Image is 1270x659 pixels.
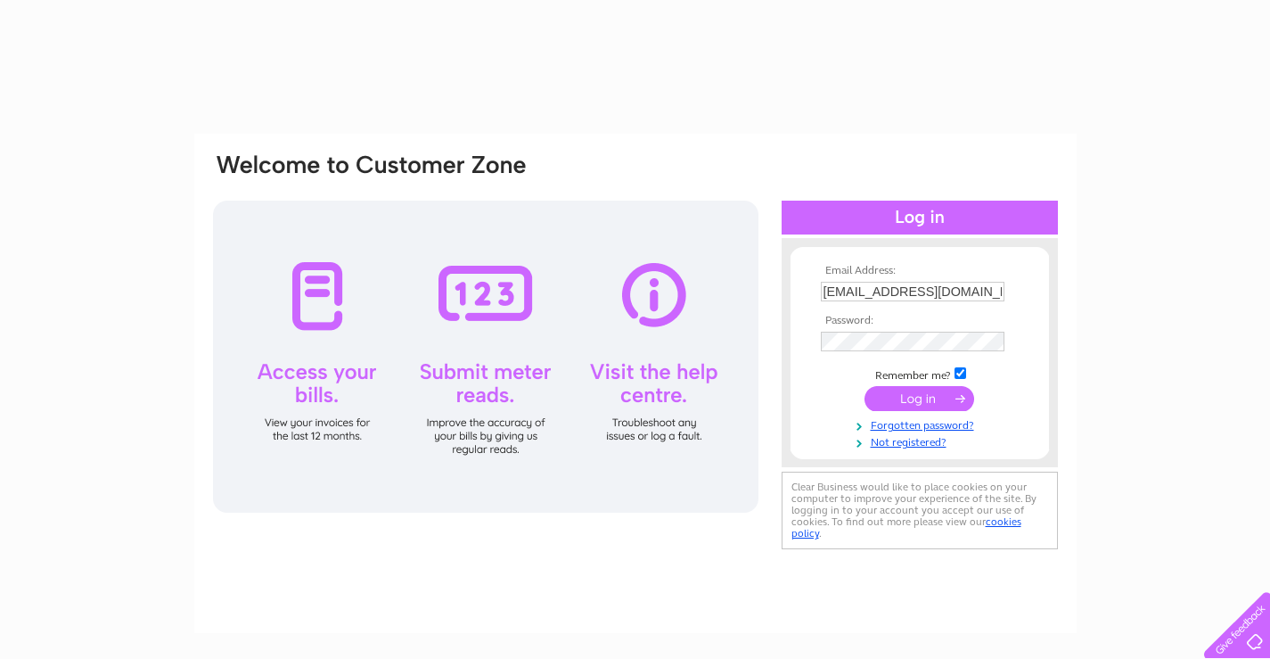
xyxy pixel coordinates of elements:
[864,386,974,411] input: Submit
[821,416,1023,432] a: Forgotten password?
[816,315,1023,327] th: Password:
[791,515,1021,540] a: cookies policy
[816,265,1023,277] th: Email Address:
[821,432,1023,449] a: Not registered?
[782,472,1058,549] div: Clear Business would like to place cookies on your computer to improve your experience of the sit...
[816,365,1023,383] td: Remember me?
